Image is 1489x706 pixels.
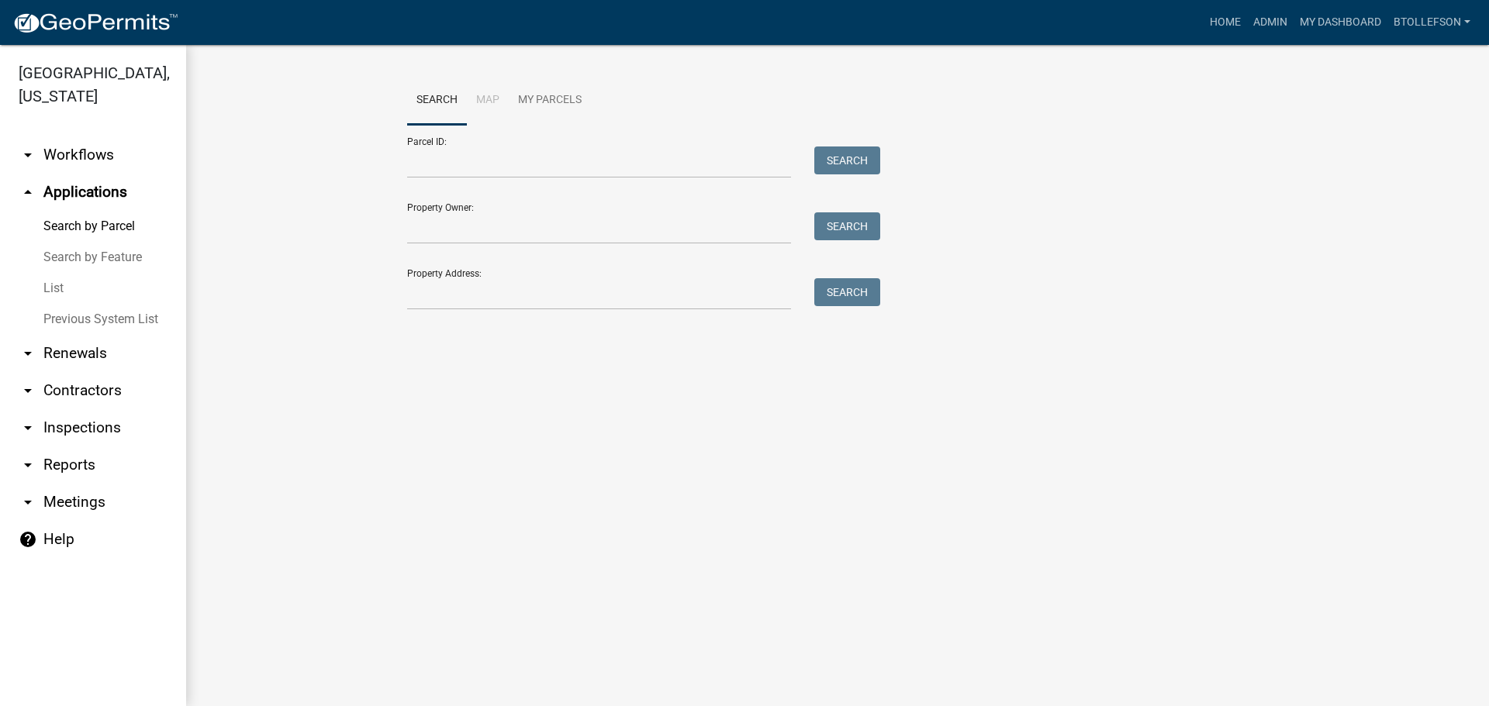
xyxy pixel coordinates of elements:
[19,418,37,437] i: arrow_drop_down
[1294,8,1387,37] a: My Dashboard
[19,344,37,363] i: arrow_drop_down
[19,381,37,400] i: arrow_drop_down
[814,212,880,240] button: Search
[814,146,880,174] button: Search
[814,278,880,306] button: Search
[19,183,37,201] i: arrow_drop_up
[509,76,591,126] a: My Parcels
[19,146,37,164] i: arrow_drop_down
[1247,8,1294,37] a: Admin
[19,530,37,549] i: help
[19,456,37,474] i: arrow_drop_down
[407,76,467,126] a: Search
[1204,8,1247,37] a: Home
[19,493,37,511] i: arrow_drop_down
[1387,8,1477,37] a: btollefson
